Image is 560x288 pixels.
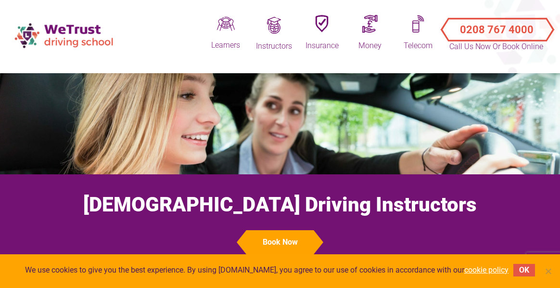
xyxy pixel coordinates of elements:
[315,15,329,33] img: Insuranceq.png
[298,40,346,52] div: Insurance
[10,230,550,254] a: Book Now
[513,264,535,276] button: OK
[246,230,314,254] button: Book Now
[346,40,394,52] div: Money
[543,266,553,276] span: No
[266,17,282,34] img: Trainingq.png
[442,10,550,40] a: Call Us Now or Book Online 0208 767 4000
[250,41,298,52] div: Instructors
[202,40,250,51] div: Learners
[10,193,550,217] h1: [DEMOGRAPHIC_DATA] Driving Instructors
[394,40,442,52] div: Telecom
[445,15,548,35] button: Call Us Now or Book Online
[464,265,509,275] a: cookie policy
[362,15,378,33] img: Moneyq.png
[25,265,509,275] span: We use cookies to give you the best experience. By using [DOMAIN_NAME], you agree to our use of c...
[412,15,425,33] img: Mobileq.png
[10,18,120,52] img: wetrust-ds-logo.png
[448,41,545,52] p: Call Us Now or Book Online
[217,15,235,33] img: Driveq.png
